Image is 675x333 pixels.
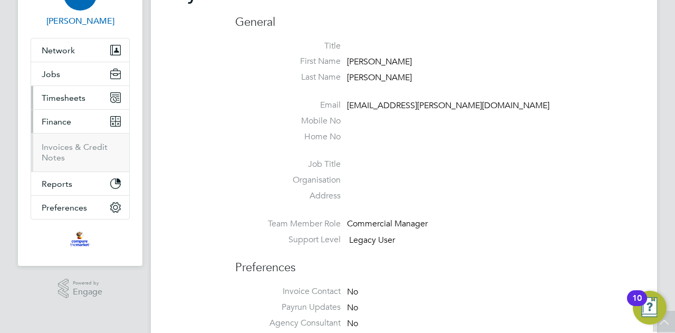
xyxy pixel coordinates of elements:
[235,250,636,275] h3: Preferences
[235,41,341,52] label: Title
[235,318,341,329] label: Agency Consultant
[347,318,358,329] span: No
[347,302,358,313] span: No
[235,286,341,297] label: Invoice Contact
[73,288,102,297] span: Engage
[31,86,129,109] button: Timesheets
[31,39,129,62] button: Network
[349,235,395,245] span: Legacy User
[42,179,72,189] span: Reports
[31,62,129,85] button: Jobs
[347,100,549,111] span: [EMAIL_ADDRESS][PERSON_NAME][DOMAIN_NAME]
[31,110,129,133] button: Finance
[235,116,341,127] label: Mobile No
[31,172,129,195] button: Reports
[235,15,636,30] h3: General
[235,191,341,202] label: Address
[633,291,667,325] button: Open Resource Center, 10 new notifications
[235,302,341,313] label: Payrun Updates
[42,142,108,163] a: Invoices & Credit Notes
[632,298,642,312] div: 10
[31,133,129,172] div: Finance
[235,234,341,245] label: Support Level
[347,57,412,68] span: [PERSON_NAME]
[31,230,130,247] a: Go to home page
[235,56,341,67] label: First Name
[235,100,341,111] label: Email
[42,69,60,79] span: Jobs
[42,45,75,55] span: Network
[235,159,341,170] label: Job Title
[347,218,447,230] div: Commercial Manager
[73,279,102,288] span: Powered by
[42,93,85,103] span: Timesheets
[31,196,129,219] button: Preferences
[347,287,358,297] span: No
[58,279,103,299] a: Powered byEngage
[235,175,341,186] label: Organisation
[235,218,341,230] label: Team Member Role
[235,131,341,142] label: Home No
[235,72,341,83] label: Last Name
[31,15,130,27] span: Shelby Martin
[70,230,90,247] img: bglgroup-logo-retina.png
[42,203,87,213] span: Preferences
[42,117,71,127] span: Finance
[347,72,412,83] span: [PERSON_NAME]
